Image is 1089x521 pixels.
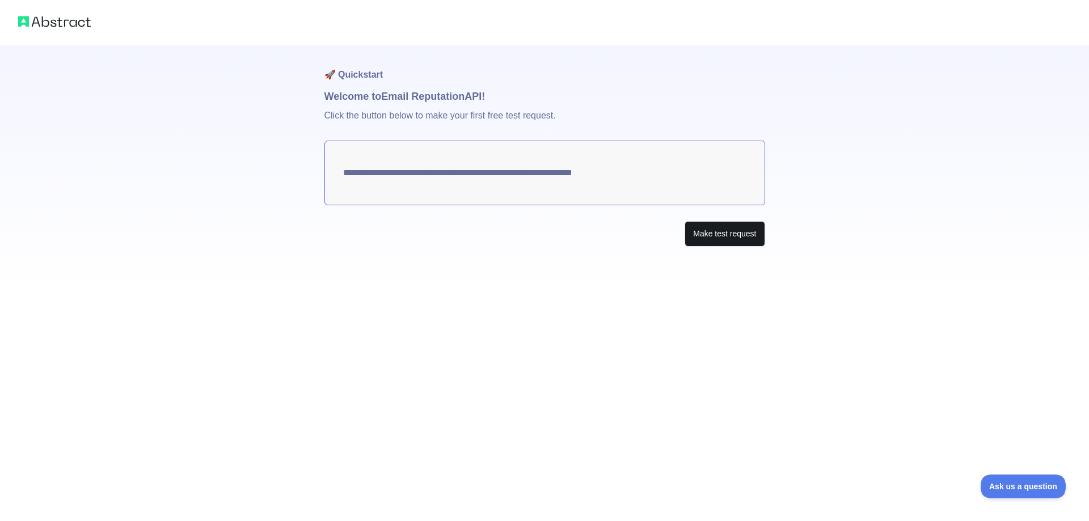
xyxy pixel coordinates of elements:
iframe: Toggle Customer Support [981,475,1066,498]
h1: Welcome to Email Reputation API! [324,88,765,104]
img: Abstract logo [18,14,91,29]
h1: 🚀 Quickstart [324,45,765,88]
button: Make test request [685,221,765,247]
p: Click the button below to make your first free test request. [324,104,765,141]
